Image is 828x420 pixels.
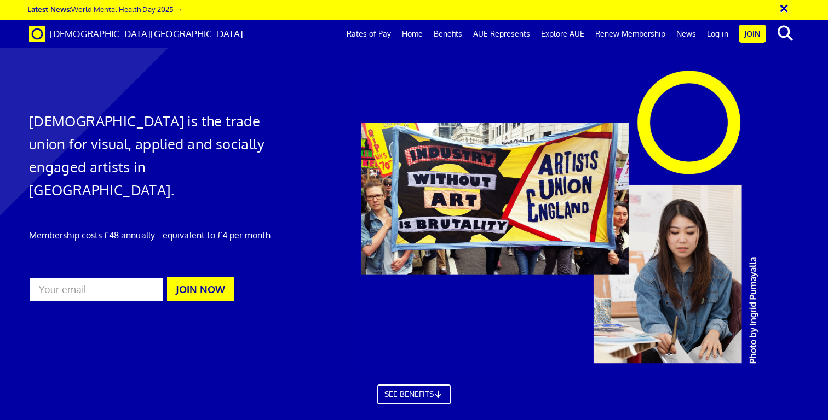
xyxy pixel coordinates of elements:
button: JOIN NOW [167,277,234,301]
p: Membership costs £48 annually – equivalent to £4 per month. [29,229,275,242]
a: Renew Membership [590,20,671,48]
a: AUE Represents [468,20,536,48]
a: Explore AUE [536,20,590,48]
input: Your email [29,277,164,302]
h1: [DEMOGRAPHIC_DATA] is the trade union for visual, applied and socially engaged artists in [GEOGRA... [29,109,275,201]
a: Log in [702,20,734,48]
a: Home [396,20,428,48]
span: [DEMOGRAPHIC_DATA][GEOGRAPHIC_DATA] [50,28,243,39]
strong: Latest News: [27,4,71,14]
a: Latest News:World Mental Health Day 2025 → [27,4,182,14]
a: SEE BENEFITS [377,384,451,404]
a: Rates of Pay [341,20,396,48]
a: Brand [DEMOGRAPHIC_DATA][GEOGRAPHIC_DATA] [21,20,251,48]
a: Join [739,25,766,43]
button: search [768,22,802,45]
a: Benefits [428,20,468,48]
a: News [671,20,702,48]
